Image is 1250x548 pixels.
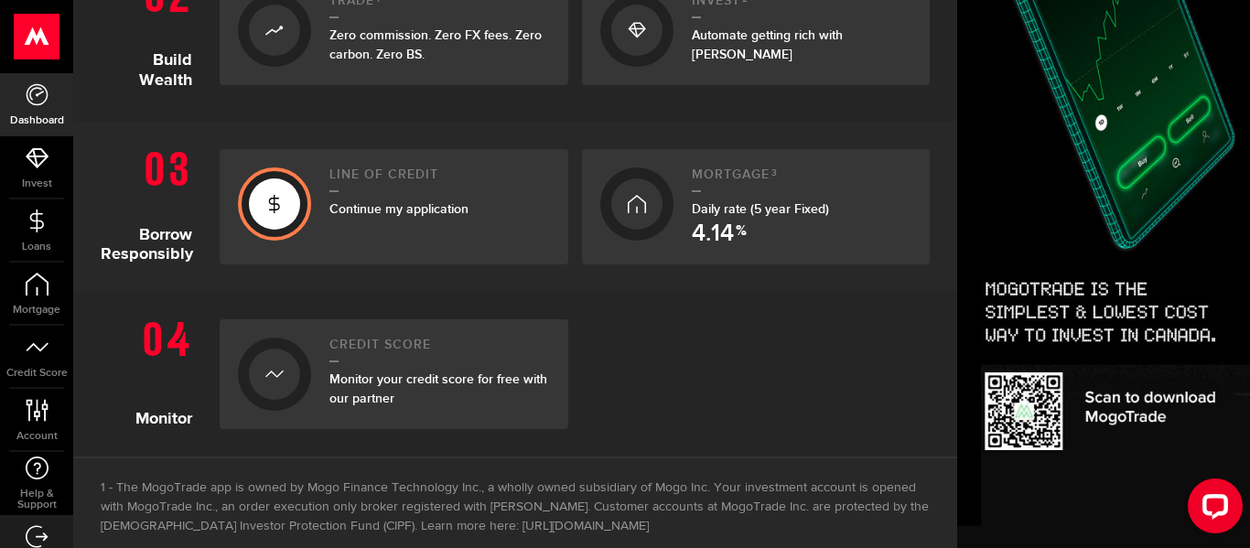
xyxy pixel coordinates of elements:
[101,478,930,536] li: The MogoTrade app is owned by Mogo Finance Technology Inc., a wholly owned subsidiary of Mogo Inc...
[329,371,547,406] span: Monitor your credit score for free with our partner
[692,167,912,192] h2: Mortgage
[692,27,843,62] span: Automate getting rich with [PERSON_NAME]
[692,222,734,246] span: 4.14
[101,140,206,264] h1: Borrow Responsibly
[329,167,550,192] h2: Line of credit
[329,338,550,362] h2: Credit Score
[329,27,542,62] span: Zero commission. Zero FX fees. Zero carbon. Zero BS.
[771,167,778,178] sup: 3
[736,224,747,246] span: %
[692,201,829,217] span: Daily rate (5 year Fixed)
[329,201,469,217] span: Continue my application
[220,149,568,264] a: Line of creditContinue my application
[1173,471,1250,548] iframe: LiveChat chat widget
[220,319,568,429] a: Credit ScoreMonitor your credit score for free with our partner
[582,149,931,264] a: Mortgage3Daily rate (5 year Fixed) 4.14 %
[101,310,206,429] h1: Monitor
